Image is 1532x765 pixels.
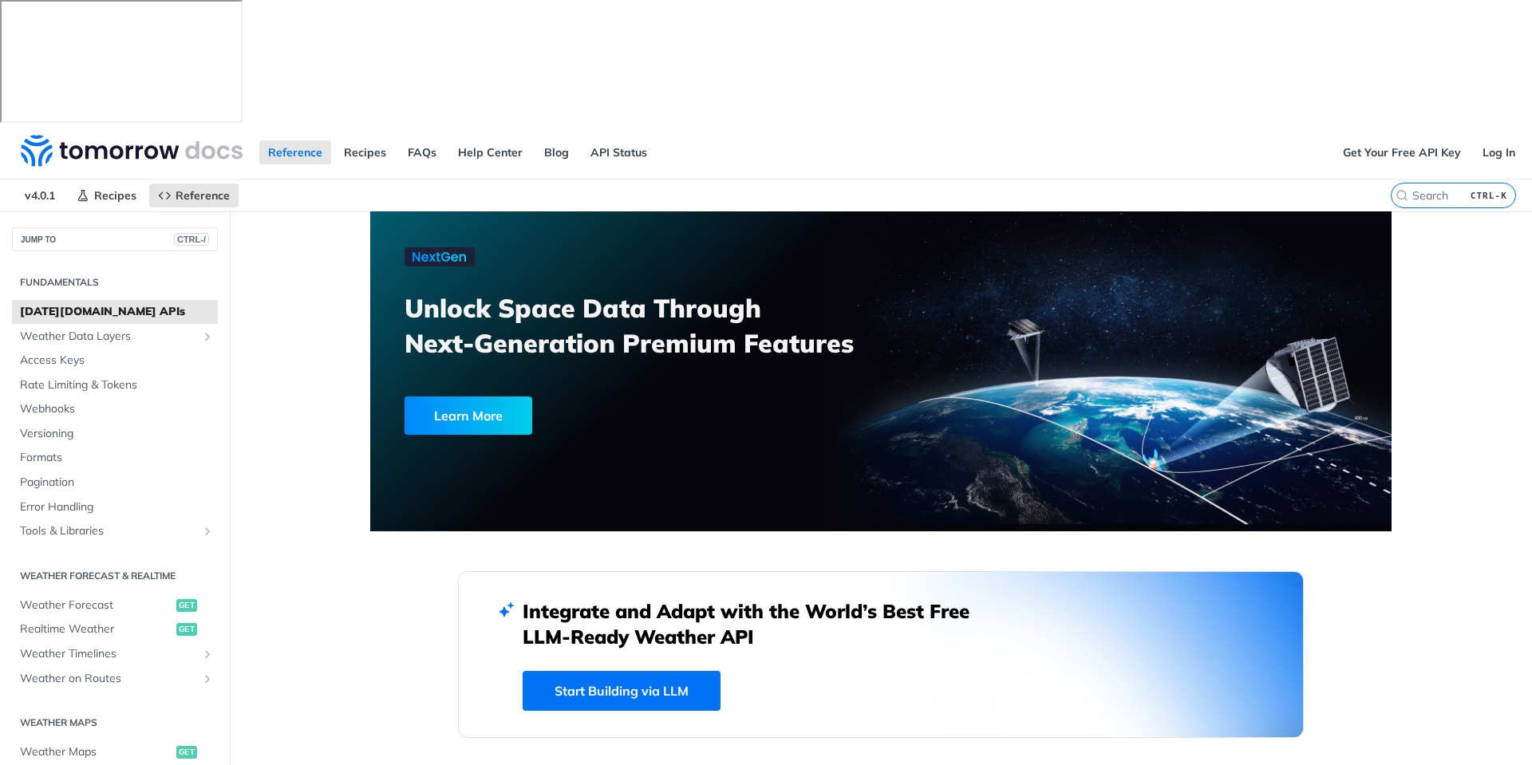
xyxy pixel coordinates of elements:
a: Blog [535,140,578,164]
a: Reference [149,183,239,207]
a: Help Center [449,140,531,164]
div: Learn More [405,396,532,435]
span: Versioning [20,426,214,442]
span: Tools & Libraries [20,523,197,539]
span: Recipes [94,188,136,203]
h3: Unlock Space Data Through Next-Generation Premium Features [405,290,898,361]
a: Weather Forecastget [12,593,218,617]
a: Weather TimelinesShow subpages for Weather Timelines [12,642,218,666]
button: Show subpages for Weather on Routes [201,672,214,685]
a: Formats [12,446,218,470]
a: FAQs [399,140,445,164]
a: Realtime Weatherget [12,617,218,641]
span: get [176,746,197,759]
h2: Fundamentals [12,275,218,290]
a: Tools & LibrariesShow subpages for Tools & Libraries [12,519,218,543]
span: get [176,599,197,612]
span: Realtime Weather [20,621,172,637]
span: Weather Forecast [20,597,172,613]
span: Weather Maps [20,744,172,760]
span: CTRL-/ [174,233,209,246]
a: Log In [1474,140,1524,164]
a: [DATE][DOMAIN_NAME] APIs [12,300,218,324]
a: Get Your Free API Key [1334,140,1470,164]
a: Learn More [405,396,800,435]
span: Rate Limiting & Tokens [20,377,214,393]
span: [DATE][DOMAIN_NAME] APIs [20,304,214,320]
button: JUMP TOCTRL-/ [12,227,218,251]
a: Recipes [68,183,145,207]
span: Formats [20,450,214,466]
span: Error Handling [20,499,214,515]
a: Reference [259,140,331,164]
a: API Status [582,140,656,164]
span: Reference [176,188,230,203]
button: Show subpages for Weather Timelines [201,648,214,661]
a: Weather Mapsget [12,740,218,764]
a: Versioning [12,422,218,446]
span: Webhooks [20,401,214,417]
span: Weather on Routes [20,671,197,687]
a: Rate Limiting & Tokens [12,373,218,397]
span: Pagination [20,475,214,491]
a: Recipes [335,140,395,164]
a: Error Handling [12,495,218,519]
kbd: CTRL-K [1467,187,1511,203]
span: v4.0.1 [16,183,64,207]
img: Tomorrow.io Weather API Docs [21,135,243,167]
a: Webhooks [12,397,218,421]
a: Access Keys [12,349,218,373]
h2: Weather Forecast & realtime [12,569,218,583]
img: NextGen [405,247,475,266]
button: Show subpages for Weather Data Layers [201,330,214,343]
a: Pagination [12,471,218,495]
button: Show subpages for Tools & Libraries [201,525,214,538]
span: Access Keys [20,353,214,369]
span: Weather Data Layers [20,329,197,345]
a: Weather on RoutesShow subpages for Weather on Routes [12,667,218,691]
a: Start Building via LLM [523,671,721,711]
svg: Search [1396,189,1408,202]
span: get [176,623,197,636]
a: Weather Data LayersShow subpages for Weather Data Layers [12,325,218,349]
h2: Integrate and Adapt with the World’s Best Free LLM-Ready Weather API [523,598,993,649]
h2: Weather Maps [12,716,218,730]
span: Weather Timelines [20,646,197,662]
